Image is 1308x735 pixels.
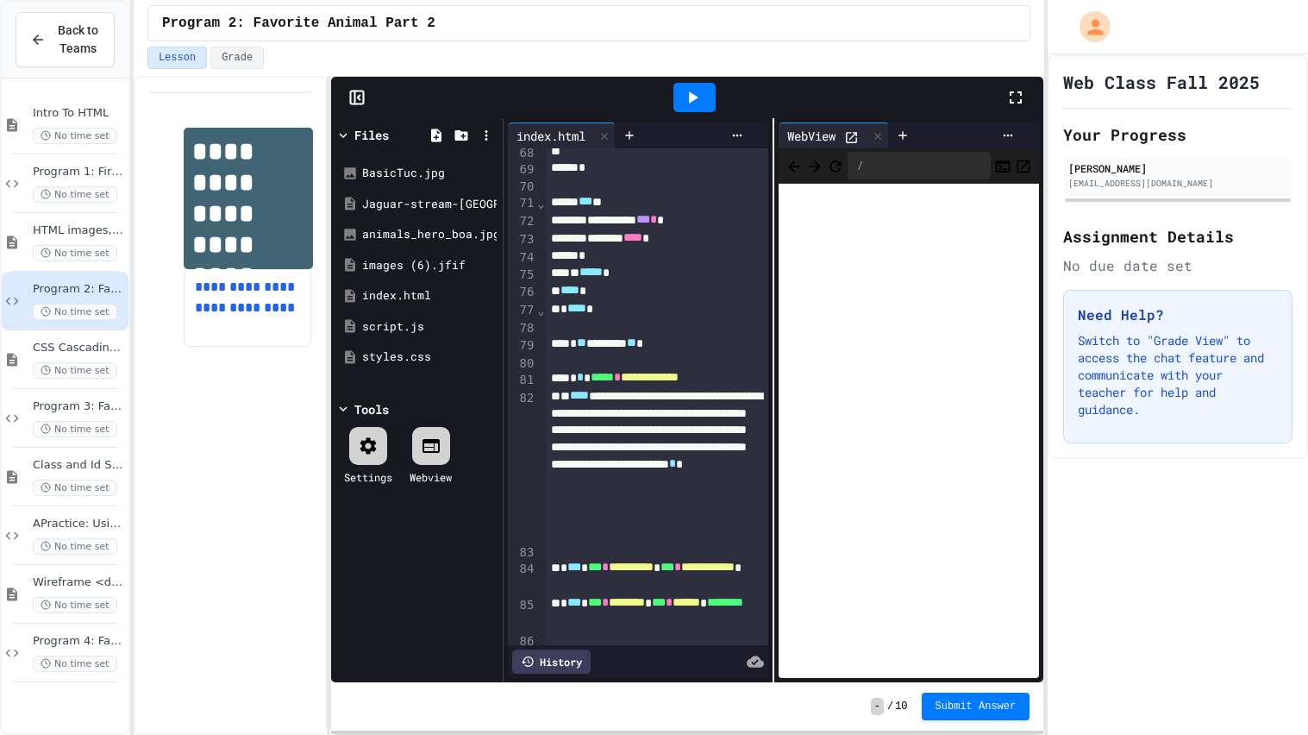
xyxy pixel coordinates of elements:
div: Jaguar-stream-[GEOGRAPHIC_DATA]webp [362,196,497,213]
span: Program 4: Favorite Movie/Book [33,634,125,649]
button: Grade [210,47,264,69]
div: BasicTuc.jpg [362,165,497,182]
span: No time set [33,480,117,496]
span: Fold line [536,197,545,210]
span: No time set [33,656,117,672]
span: Forward [806,154,823,176]
span: 10 [895,700,907,713]
div: 78 [508,320,536,337]
div: 68 [508,145,536,162]
span: Back [785,154,803,176]
span: Intro To HTML [33,106,125,121]
span: Submit Answer [936,700,1017,713]
div: index.html [508,127,594,145]
div: index.html [362,287,497,305]
span: Fold line [536,304,545,317]
div: 77 [508,302,536,320]
button: Console [994,155,1011,176]
button: Submit Answer [922,693,1030,720]
span: - [871,698,884,715]
span: Program 2: Favorite Animal Part 2 [162,13,435,34]
iframe: Web Preview [779,184,1039,679]
div: animals_hero_boa.jpg [362,226,497,243]
span: Class and Id Selectors, more tags, links [33,458,125,473]
span: No time set [33,128,117,144]
h2: Assignment Details [1063,224,1292,248]
div: 83 [508,544,536,562]
span: / [887,700,893,713]
div: WebView [779,127,844,145]
span: Program 1: First Webpage [33,165,125,179]
div: Tools [354,400,389,418]
div: 85 [508,597,536,633]
div: index.html [508,122,616,148]
span: No time set [33,186,117,203]
button: Lesson [147,47,207,69]
div: [EMAIL_ADDRESS][DOMAIN_NAME] [1068,177,1287,190]
div: 82 [508,390,536,544]
span: HTML images, links and styling tags [33,223,125,238]
div: Files [354,126,389,144]
div: Webview [410,469,452,485]
div: 86 [508,633,536,650]
div: WebView [779,122,889,148]
span: APractice: Using Class and id tags [33,517,125,531]
div: Settings [344,469,392,485]
div: 84 [508,561,536,597]
span: No time set [33,538,117,555]
div: No due date set [1063,255,1292,276]
div: 71 [508,195,536,213]
div: History [512,650,591,674]
span: No time set [33,362,117,379]
div: styles.css [362,349,497,366]
h1: Web Class Fall 2025 [1063,70,1260,94]
span: No time set [33,421,117,437]
span: No time set [33,597,117,613]
div: 80 [508,355,536,373]
span: No time set [33,245,117,261]
div: [PERSON_NAME] [1068,160,1287,176]
span: Wireframe <dl> and <pre> Notes [33,575,125,590]
div: 69 [508,161,536,179]
div: / [848,152,991,179]
div: 75 [508,267,536,285]
span: Program 3: Favorite Animal 3.0 [33,399,125,414]
span: No time set [33,304,117,320]
div: images (6).jfif [362,257,497,274]
div: script.js [362,318,497,336]
div: 73 [508,231,536,249]
div: 72 [508,213,536,231]
h2: Your Progress [1063,122,1292,147]
div: 74 [508,249,536,267]
h3: Need Help? [1078,305,1278,325]
button: Open in new tab [1015,155,1032,176]
button: Back to Teams [16,12,115,67]
span: Program 2: Favorite Animal Part 2 [33,282,125,297]
div: 70 [508,179,536,196]
div: 79 [508,337,536,355]
span: Back to Teams [56,22,100,58]
button: Refresh [827,155,844,176]
div: 81 [508,372,536,390]
span: CSS Cascading Style Sheet [33,341,125,355]
p: Switch to "Grade View" to access the chat feature and communicate with your teacher for help and ... [1078,332,1278,418]
div: My Account [1061,7,1115,47]
div: 76 [508,284,536,302]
